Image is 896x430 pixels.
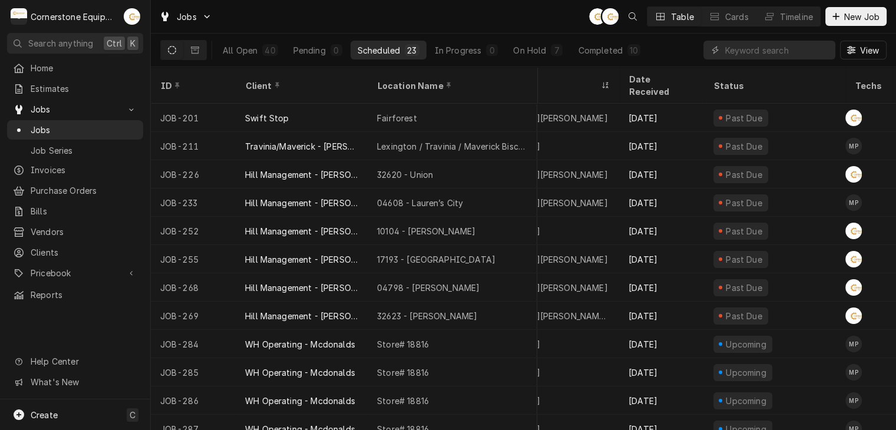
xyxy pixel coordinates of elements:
[151,217,236,245] div: JOB-252
[855,80,883,92] div: Techs
[377,366,429,379] div: Store# 18816
[407,44,416,57] div: 23
[845,251,862,267] div: AB
[377,395,429,407] div: Store# 18816
[7,201,143,221] a: Bills
[845,279,862,296] div: AB
[7,285,143,305] a: Reports
[31,124,137,136] span: Jobs
[619,188,704,217] div: [DATE]
[245,253,358,266] div: Hill Management - [PERSON_NAME]
[31,246,137,259] span: Clients
[589,8,606,25] div: AB
[842,11,882,23] span: New Job
[7,222,143,242] a: Vendors
[151,160,236,188] div: JOB-226
[629,73,692,98] div: Date Received
[630,44,638,57] div: 10
[845,138,862,154] div: MP
[151,188,236,217] div: JOB-233
[31,184,137,197] span: Purchase Orders
[602,8,619,25] div: AB
[377,282,480,294] div: 04798 - [PERSON_NAME]
[619,386,704,415] div: [DATE]
[31,82,137,95] span: Estimates
[11,8,27,25] div: Cornerstone Equipment Repair, LLC's Avatar
[7,263,143,283] a: Go to Pricebook
[845,166,862,183] div: AB
[245,197,358,209] div: Hill Management - [PERSON_NAME]
[725,310,764,322] div: Past Due
[725,197,764,209] div: Past Due
[377,140,528,153] div: Lexington / Travinia / Maverick Biscuit
[28,37,93,49] span: Search anything
[435,44,482,57] div: In Progress
[845,336,862,352] div: MP
[154,7,217,27] a: Go to Jobs
[333,44,340,57] div: 0
[845,194,862,211] div: Matthew Pennington's Avatar
[107,37,122,49] span: Ctrl
[725,168,764,181] div: Past Due
[223,44,257,57] div: All Open
[124,8,140,25] div: AB
[619,302,704,330] div: [DATE]
[151,132,236,160] div: JOB-211
[151,273,236,302] div: JOB-268
[513,44,546,57] div: On Hold
[151,104,236,132] div: JOB-201
[245,112,289,124] div: Swift Stop
[845,307,862,324] div: AB
[31,11,117,23] div: Cornerstone Equipment Repair, LLC
[619,132,704,160] div: [DATE]
[377,225,475,237] div: 10104 - [PERSON_NAME]
[245,338,355,350] div: WH Operating - Mcdonalds
[7,352,143,371] a: Go to Help Center
[619,104,704,132] div: [DATE]
[589,8,606,25] div: Andrew Buigues's Avatar
[377,168,433,181] div: 32620 - Union
[7,243,143,262] a: Clients
[130,409,135,421] span: C
[7,160,143,180] a: Invoices
[857,44,881,57] span: View
[151,330,236,358] div: JOB-284
[825,7,887,26] button: New Job
[7,100,143,119] a: Go to Jobs
[619,160,704,188] div: [DATE]
[151,386,236,415] div: JOB-286
[245,282,358,294] div: Hill Management - [PERSON_NAME]
[623,7,642,26] button: Open search
[845,194,862,211] div: MP
[725,366,768,379] div: Upcoming
[845,223,862,239] div: AB
[130,37,135,49] span: K
[7,33,143,54] button: Search anythingCtrlK
[245,395,355,407] div: WH Operating - Mcdonalds
[845,364,862,381] div: MP
[725,395,768,407] div: Upcoming
[31,355,136,368] span: Help Center
[845,392,862,409] div: Matthew Pennington's Avatar
[7,58,143,78] a: Home
[845,307,862,324] div: Andrew Buigues's Avatar
[177,11,197,23] span: Jobs
[840,41,887,59] button: View
[377,197,463,209] div: 04608 - Lauren’s City
[245,225,358,237] div: Hill Management - [PERSON_NAME]
[160,80,224,92] div: ID
[358,44,400,57] div: Scheduled
[124,8,140,25] div: Andrew Buigues's Avatar
[488,44,495,57] div: 0
[151,302,236,330] div: JOB-269
[31,103,120,115] span: Jobs
[619,358,704,386] div: [DATE]
[377,80,525,92] div: Location Name
[31,410,58,420] span: Create
[31,226,137,238] span: Vendors
[31,205,137,217] span: Bills
[11,8,27,25] div: C
[293,44,326,57] div: Pending
[725,253,764,266] div: Past Due
[7,372,143,392] a: Go to What's New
